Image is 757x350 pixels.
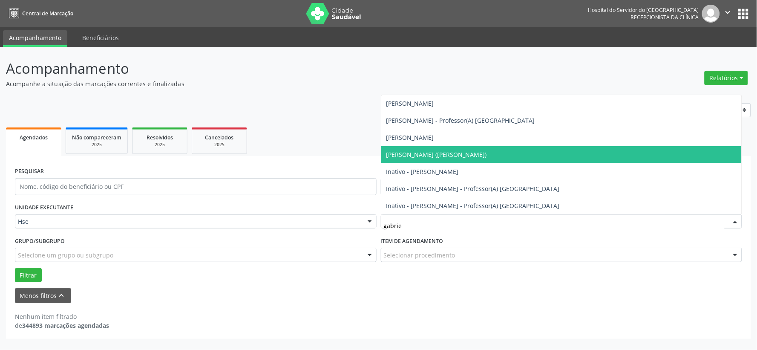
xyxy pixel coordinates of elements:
div: 2025 [72,142,121,148]
div: 2025 [138,142,181,148]
span: Inativo - [PERSON_NAME] [386,168,459,176]
p: Acompanhe a situação das marcações correntes e finalizadas [6,79,527,88]
button: Filtrar [15,268,42,283]
a: Central de Marcação [6,6,73,20]
button:  [720,5,736,23]
img: img [702,5,720,23]
i:  [723,8,733,17]
span: Resolvidos [147,134,173,141]
span: [PERSON_NAME] [386,99,434,107]
span: [PERSON_NAME] [386,133,434,142]
p: Acompanhamento [6,58,527,79]
a: Beneficiários [76,30,125,45]
span: [PERSON_NAME] ([PERSON_NAME]) [386,150,487,159]
span: Selecionar procedimento [384,251,455,260]
span: [PERSON_NAME] - Professor(A) [GEOGRAPHIC_DATA] [386,116,535,124]
label: Grupo/Subgrupo [15,234,65,248]
label: PESQUISAR [15,165,44,178]
span: Agendados [20,134,48,141]
label: Item de agendamento [381,234,443,248]
div: Nenhum item filtrado [15,312,109,321]
button: Menos filtroskeyboard_arrow_up [15,288,71,303]
input: Selecione um profissional [384,217,725,234]
strong: 344893 marcações agendadas [22,321,109,330]
span: Inativo - [PERSON_NAME] - Professor(A) [GEOGRAPHIC_DATA] [386,185,560,193]
span: Recepcionista da clínica [631,14,699,21]
span: Cancelados [205,134,234,141]
span: Central de Marcação [22,10,73,17]
span: Selecione um grupo ou subgrupo [18,251,113,260]
div: 2025 [198,142,241,148]
label: UNIDADE EXECUTANTE [15,201,73,214]
input: Nome, código do beneficiário ou CPF [15,178,377,195]
button: apps [736,6,751,21]
i: keyboard_arrow_up [57,291,66,300]
span: Hse [18,217,359,226]
span: Não compareceram [72,134,121,141]
a: Acompanhamento [3,30,67,47]
span: Inativo - [PERSON_NAME] - Professor(A) [GEOGRAPHIC_DATA] [386,202,560,210]
div: de [15,321,109,330]
button: Relatórios [705,71,748,85]
div: Hospital do Servidor do [GEOGRAPHIC_DATA] [588,6,699,14]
